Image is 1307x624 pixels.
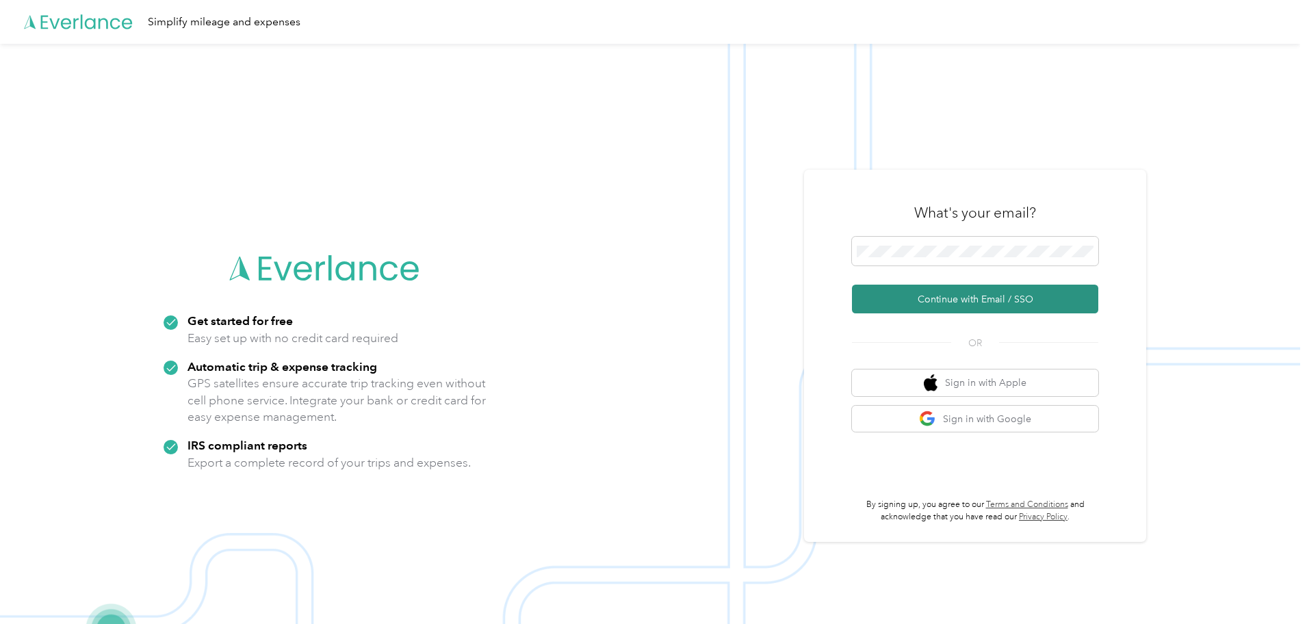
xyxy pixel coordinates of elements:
[924,374,937,391] img: apple logo
[187,454,471,471] p: Export a complete record of your trips and expenses.
[187,438,307,452] strong: IRS compliant reports
[187,359,377,374] strong: Automatic trip & expense tracking
[852,406,1098,432] button: google logoSign in with Google
[187,330,398,347] p: Easy set up with no credit card required
[919,411,936,428] img: google logo
[852,369,1098,396] button: apple logoSign in with Apple
[852,285,1098,313] button: Continue with Email / SSO
[187,313,293,328] strong: Get started for free
[986,499,1068,510] a: Terms and Conditions
[852,499,1098,523] p: By signing up, you agree to our and acknowledge that you have read our .
[1019,512,1067,522] a: Privacy Policy
[187,375,487,426] p: GPS satellites ensure accurate trip tracking even without cell phone service. Integrate your bank...
[914,203,1036,222] h3: What's your email?
[951,336,999,350] span: OR
[148,14,300,31] div: Simplify mileage and expenses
